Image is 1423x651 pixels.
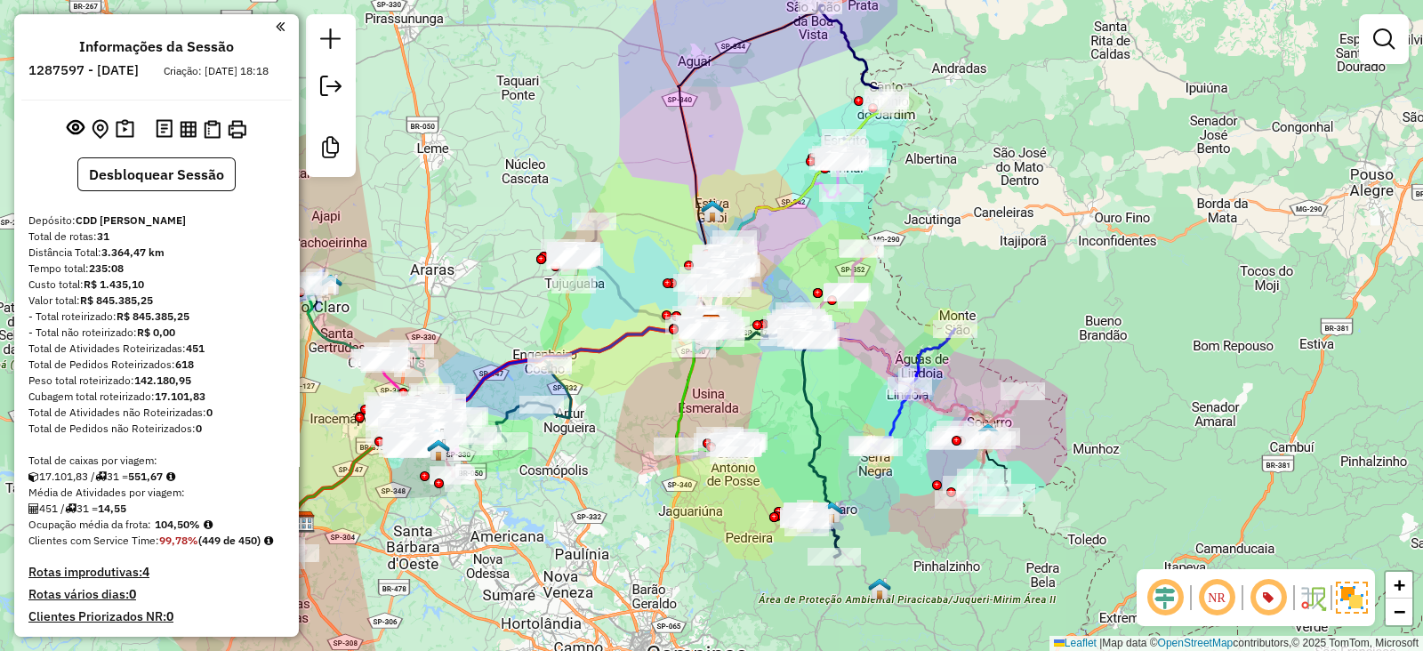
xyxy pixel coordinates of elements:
button: Visualizar relatório de Roteirização [176,117,200,141]
img: Socoro [977,422,1000,446]
a: Zoom in [1386,572,1412,599]
h4: Rotas vários dias: [28,587,285,602]
a: OpenStreetMap [1158,637,1234,649]
div: 17.101,83 / 31 = [28,469,285,485]
img: 618 UDC Light Limeira [425,428,448,451]
strong: 551,67 [128,470,163,483]
strong: 17.101,83 [155,390,205,403]
div: Depósito: [28,213,285,229]
em: Rotas cross docking consideradas [264,535,273,546]
strong: R$ 0,00 [137,325,175,339]
strong: 3.364,47 km [101,245,165,259]
a: Leaflet [1054,637,1097,649]
img: Estiva Gerbi [701,199,724,222]
h6: 1287597 - [DATE] [28,62,139,78]
img: PA - Limeira [427,438,450,462]
a: Nova sessão e pesquisa [313,21,349,61]
strong: 4 [142,564,149,580]
button: Painel de Sugestão [112,116,138,143]
div: Criação: [DATE] 18:18 [157,63,276,79]
div: - Total não roteirizado: [28,325,285,341]
button: Imprimir Rotas [224,117,250,142]
div: Custo total: [28,277,285,293]
img: 619 UDC Light Rio Claro [319,273,342,296]
i: Total de Atividades [28,503,39,514]
div: Total de Atividades Roteirizadas: [28,341,285,357]
a: Exportar sessão [313,68,349,108]
h4: Informações da Sessão [79,38,234,55]
strong: 618 [175,358,194,371]
div: Total de Atividades não Roteirizadas: [28,405,285,421]
div: Média de Atividades por viagem: [28,485,285,501]
img: Exibir/Ocultar setores [1336,582,1368,614]
h4: Rotas improdutivas: [28,565,285,580]
div: 451 / 31 = [28,501,285,517]
div: Total de caixas por viagem: [28,453,285,469]
strong: 235:08 [89,261,124,275]
strong: 104,50% [155,518,200,531]
div: Tempo total: [28,261,285,277]
strong: 14,55 [98,502,126,515]
span: Ocultar NR [1195,576,1238,619]
span: Clientes com Service Time: [28,534,159,547]
img: Tuiuti [868,577,891,600]
img: CDD Piracicaba [293,510,316,534]
strong: 0 [196,422,202,435]
a: Clique aqui para minimizar o painel [276,16,285,36]
div: Valor total: [28,293,285,309]
strong: 142.180,95 [134,374,191,387]
span: − [1394,600,1405,623]
i: Meta Caixas/viagem: 226,90 Diferença: 324,77 [166,471,175,482]
button: Desbloquear Sessão [77,157,236,191]
button: Visualizar Romaneio [200,117,224,142]
div: - Total roteirizado: [28,309,285,325]
strong: R$ 845.385,25 [80,293,153,307]
div: Total de Pedidos não Roteirizados: [28,421,285,437]
strong: CDD [PERSON_NAME] [76,213,186,227]
button: Logs desbloquear sessão [152,116,176,143]
a: Criar modelo [313,130,349,170]
div: Peso total roteirizado: [28,373,285,389]
div: Total de Pedidos Roteirizados: [28,357,285,373]
img: CDD Mogi Mirim [700,314,723,337]
span: Exibir número da rota [1247,576,1290,619]
a: Exibir filtros [1366,21,1402,57]
i: Cubagem total roteirizado [28,471,39,482]
div: Distância Total: [28,245,285,261]
strong: 0 [166,608,173,624]
i: Total de rotas [65,503,76,514]
strong: 99,78% [159,534,198,547]
h4: Clientes Priorizados NR: [28,609,285,624]
span: | [1099,637,1102,649]
i: Total de rotas [95,471,107,482]
strong: 451 [186,342,205,355]
button: Exibir sessão original [63,115,88,143]
strong: 0 [206,406,213,419]
div: Map data © contributors,© 2025 TomTom, Microsoft [1049,636,1423,651]
span: Ocupação média da frota: [28,518,151,531]
button: Centralizar mapa no depósito ou ponto de apoio [88,116,112,143]
a: Zoom out [1386,599,1412,625]
div: Cubagem total roteirizado: [28,389,285,405]
div: Total de rotas: [28,229,285,245]
strong: (449 de 450) [198,534,261,547]
span: Ocultar deslocamento [1144,576,1186,619]
strong: 31 [97,229,109,243]
img: Amparo [820,501,843,524]
span: + [1394,574,1405,596]
strong: R$ 1.435,10 [84,277,144,291]
strong: 0 [129,586,136,602]
em: Média calculada utilizando a maior ocupação (%Peso ou %Cubagem) de cada rota da sessão. Rotas cro... [204,519,213,530]
img: Fluxo de ruas [1298,583,1327,612]
strong: R$ 845.385,25 [117,309,189,323]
